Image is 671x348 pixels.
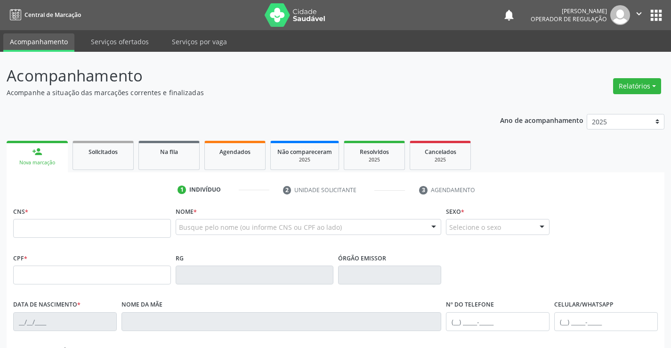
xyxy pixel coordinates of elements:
div: 2025 [417,156,464,163]
input: __/__/____ [13,312,117,331]
div: person_add [32,146,42,157]
div: Nova marcação [13,159,61,166]
label: Nº do Telefone [446,298,494,312]
span: Na fila [160,148,178,156]
label: RG [176,251,184,266]
label: Sexo [446,204,464,219]
a: Acompanhamento [3,33,74,52]
div: Indivíduo [189,186,221,194]
span: Busque pelo nome (ou informe CNS ou CPF ao lado) [179,222,342,232]
i:  [634,8,644,19]
a: Central de Marcação [7,7,81,23]
label: Data de nascimento [13,298,81,312]
input: (__) _____-_____ [554,312,658,331]
input: (__) _____-_____ [446,312,550,331]
p: Ano de acompanhamento [500,114,583,126]
a: Serviços ofertados [84,33,155,50]
p: Acompanhe a situação das marcações correntes e finalizadas [7,88,467,97]
span: Resolvidos [360,148,389,156]
label: Órgão emissor [338,251,386,266]
label: Nome da mãe [121,298,162,312]
span: Operador de regulação [531,15,607,23]
span: Solicitados [89,148,118,156]
a: Serviços por vaga [165,33,234,50]
span: Cancelados [425,148,456,156]
span: Central de Marcação [24,11,81,19]
span: Agendados [219,148,251,156]
label: CPF [13,251,27,266]
div: [PERSON_NAME] [531,7,607,15]
button: notifications [502,8,516,22]
button: Relatórios [613,78,661,94]
div: 2025 [277,156,332,163]
span: Não compareceram [277,148,332,156]
p: Acompanhamento [7,64,467,88]
button: apps [648,7,664,24]
label: Celular/WhatsApp [554,298,614,312]
label: CNS [13,204,28,219]
button:  [630,5,648,25]
label: Nome [176,204,197,219]
div: 1 [178,186,186,194]
img: img [610,5,630,25]
div: 2025 [351,156,398,163]
span: Selecione o sexo [449,222,501,232]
